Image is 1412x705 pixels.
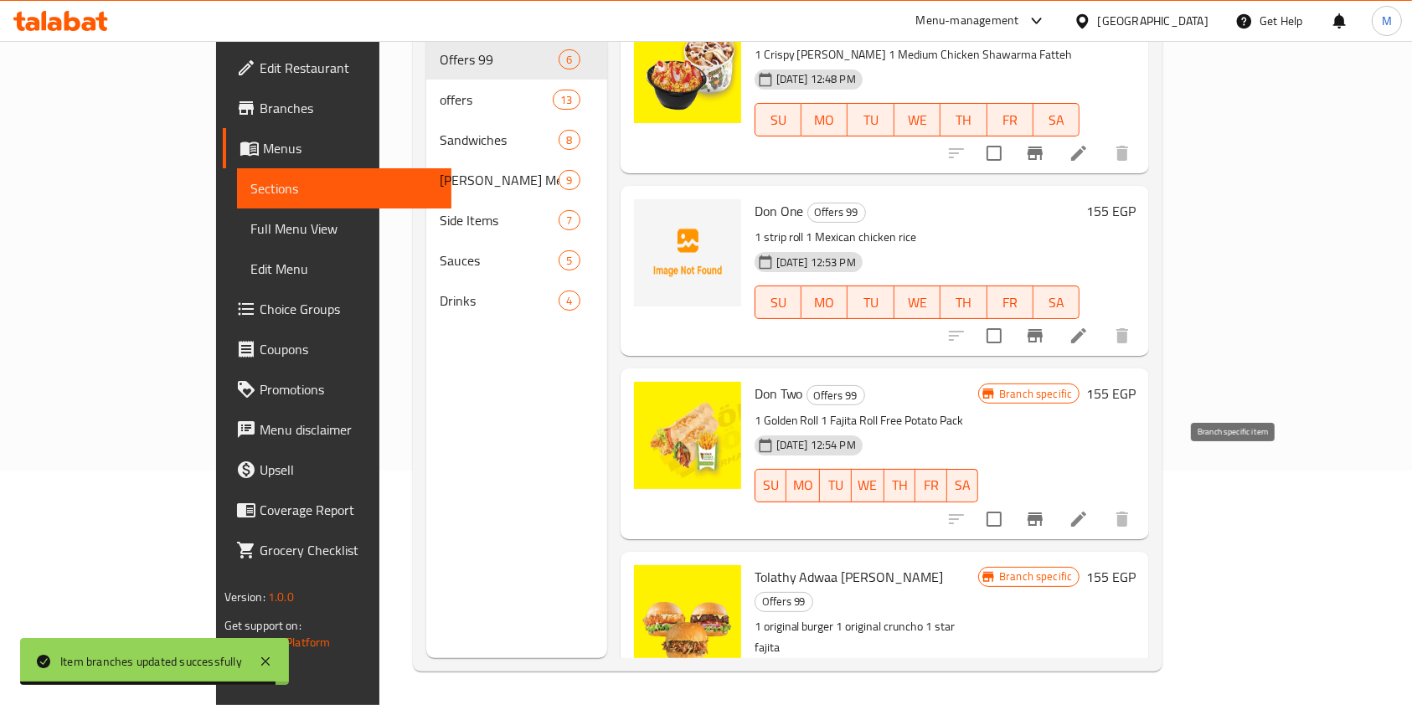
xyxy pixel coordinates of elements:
button: TH [884,469,916,502]
a: Edit Restaurant [223,48,452,88]
span: Offers 99 [755,592,812,611]
button: SA [1033,103,1080,136]
a: Menus [223,128,452,168]
a: Full Menu View [237,208,452,249]
div: Sandwiches8 [426,120,607,160]
span: Coverage Report [260,500,439,520]
button: delete [1102,499,1142,539]
a: Branches [223,88,452,128]
span: TH [947,108,980,132]
span: TU [854,291,887,315]
span: 8 [559,132,579,148]
span: SA [1040,291,1073,315]
div: Offers 99 [806,385,865,405]
a: Promotions [223,369,452,409]
h6: 155 EGP [1086,382,1136,405]
a: Support.OpsPlatform [224,631,331,653]
span: M [1382,12,1392,30]
button: Branch-specific-item [1015,499,1055,539]
button: SU [755,469,786,502]
a: Sections [237,168,452,208]
a: Edit menu item [1069,143,1089,163]
button: Branch-specific-item [1015,316,1055,356]
span: SA [954,473,972,497]
a: Coupons [223,329,452,369]
span: Edit Restaurant [260,58,439,78]
span: MO [808,291,841,315]
div: Item branches updated successfully [60,652,242,671]
span: Version: [224,586,265,608]
span: Offers 99 [808,203,865,222]
span: Offers 99 [440,49,559,69]
button: FR [987,103,1033,136]
span: MO [793,473,813,497]
div: Offers 996 [426,39,607,80]
span: TU [854,108,887,132]
span: Promotions [260,379,439,399]
span: Sections [250,178,439,198]
button: WE [894,286,940,319]
span: TU [827,473,845,497]
span: offers [440,90,554,110]
span: Get support on: [224,615,301,636]
div: offers13 [426,80,607,120]
div: Side Items [440,210,559,230]
span: WE [858,473,878,497]
span: Edit Menu [250,259,439,279]
a: Grocery Checklist [223,530,452,570]
button: TH [940,286,987,319]
span: Branch specific [992,569,1079,584]
div: Side Items7 [426,200,607,240]
a: Menu disclaimer [223,409,452,450]
div: [GEOGRAPHIC_DATA] [1098,12,1208,30]
button: TU [848,286,894,319]
span: Sauces [440,250,559,270]
span: Coupons [260,339,439,359]
button: MO [786,469,820,502]
span: Menus [263,138,439,158]
a: Coverage Report [223,490,452,530]
span: Tolathy Adwaa [PERSON_NAME] [755,564,944,589]
span: Branch specific [992,386,1079,402]
img: Don One [634,199,741,306]
button: Branch-specific-item [1015,133,1055,173]
button: SA [1033,286,1080,319]
span: Don Two [755,381,803,406]
a: Edit menu item [1069,509,1089,529]
span: Select to update [977,136,1012,171]
span: Select to update [977,502,1012,537]
span: TH [891,473,910,497]
span: Upsell [260,460,439,480]
div: items [559,210,580,230]
span: TH [947,291,980,315]
a: Edit menu item [1069,326,1089,346]
span: Branches [260,98,439,118]
span: Don One [755,198,804,224]
span: SU [762,473,780,497]
button: delete [1102,133,1142,173]
p: 1 original burger 1 original cruncho 1 star fajita [755,616,979,658]
div: items [559,250,580,270]
span: [DATE] 12:53 PM [770,255,863,270]
div: Drinks4 [426,280,607,321]
span: SU [762,108,795,132]
span: FR [994,108,1027,132]
img: Tolathy Adwaa Doner [634,565,741,672]
span: SA [1040,108,1073,132]
button: delete [1102,316,1142,356]
button: FR [987,286,1033,319]
button: WE [852,469,884,502]
h6: 155 EGP [1086,199,1136,223]
button: TH [940,103,987,136]
button: MO [801,286,848,319]
span: Offers 99 [807,386,864,405]
span: [PERSON_NAME] Meal [440,170,559,190]
span: Drinks [440,291,559,311]
span: Sandwiches [440,130,559,150]
button: TU [848,103,894,136]
div: items [559,291,580,311]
